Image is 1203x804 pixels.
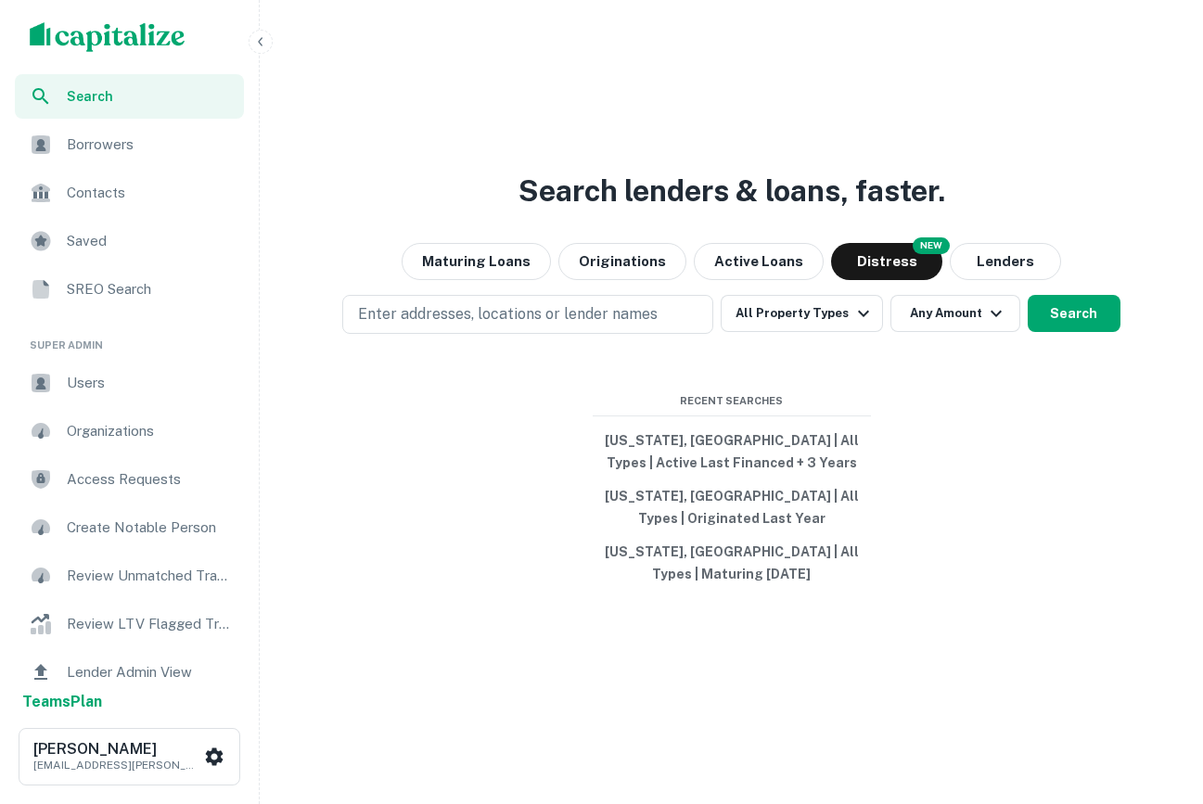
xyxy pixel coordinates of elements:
span: Users [67,372,233,394]
span: Saved [67,230,233,252]
button: All Property Types [721,295,882,332]
button: Any Amount [890,295,1020,332]
a: Review Unmatched Transactions [15,554,244,598]
p: [EMAIL_ADDRESS][PERSON_NAME][DOMAIN_NAME] [33,757,200,773]
a: Review LTV Flagged Transactions [15,602,244,646]
button: [US_STATE], [GEOGRAPHIC_DATA] | All Types | Active Last Financed + 3 Years [593,424,871,479]
button: [US_STATE], [GEOGRAPHIC_DATA] | All Types | Originated Last Year [593,479,871,535]
button: Maturing Loans [402,243,551,280]
button: [US_STATE], [GEOGRAPHIC_DATA] | All Types | Maturing [DATE] [593,535,871,591]
span: Organizations [67,420,233,442]
span: Review LTV Flagged Transactions [67,613,233,635]
h6: [PERSON_NAME] [33,742,200,757]
span: Lender Admin View [67,661,233,683]
span: Borrowers [67,134,233,156]
span: SREO Search [67,278,233,300]
button: Lenders [950,243,1061,280]
iframe: Chat Widget [1110,656,1203,745]
button: Active Loans [694,243,824,280]
a: Create Notable Person [15,505,244,550]
a: SREO Search [15,267,244,312]
button: Search distressed loans with lien and other non-mortgage details. [831,243,942,280]
a: Saved [15,219,244,263]
span: Contacts [67,182,233,204]
a: Users [15,361,244,405]
a: Borrowers [15,122,244,167]
span: Search [67,86,233,107]
button: Search [1028,295,1120,332]
h3: Search lenders & loans, faster. [518,169,945,213]
span: Review Unmatched Transactions [67,565,233,587]
div: NEW [913,237,950,254]
strong: Teams Plan [22,693,102,710]
span: Recent Searches [593,393,871,409]
a: Organizations [15,409,244,453]
a: TeamsPlan [22,691,102,713]
a: Lender Admin View [15,650,244,695]
a: Contacts [15,171,244,215]
span: Access Requests [67,468,233,491]
button: [PERSON_NAME][EMAIL_ADDRESS][PERSON_NAME][DOMAIN_NAME] [19,728,240,785]
span: Create Notable Person [67,517,233,539]
a: Search [15,74,244,119]
img: capitalize-logo.png [30,22,186,52]
li: Super Admin [15,315,244,361]
button: Enter addresses, locations or lender names [342,295,713,334]
a: Access Requests [15,457,244,502]
p: Enter addresses, locations or lender names [358,303,658,325]
button: Originations [558,243,686,280]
